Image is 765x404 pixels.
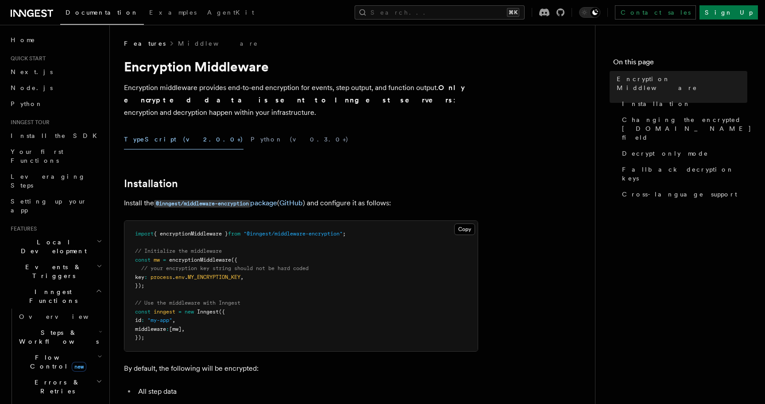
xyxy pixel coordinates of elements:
[219,309,225,315] span: ({
[7,284,104,309] button: Inngest Functions
[243,231,343,237] span: "@inngest/middleware-encryption"
[618,161,747,186] a: Fallback decryption keys
[135,231,154,237] span: import
[11,84,53,91] span: Node.js
[163,257,166,263] span: =
[11,35,35,44] span: Home
[144,3,202,24] a: Examples
[178,39,259,48] a: Middleware
[188,274,240,280] span: MY_ENCRYPTION_KEY
[166,326,169,332] span: :
[7,169,104,193] a: Leveraging Steps
[7,193,104,218] a: Setting up your app
[19,313,110,320] span: Overview
[135,326,166,332] span: middleware
[355,5,525,20] button: Search...⌘K
[231,257,237,263] span: ({
[15,325,104,349] button: Steps & Workflows
[11,148,63,164] span: Your first Functions
[154,200,250,208] code: @inngest/middleware-encryption
[7,263,97,280] span: Events & Triggers
[7,225,37,232] span: Features
[240,274,243,280] span: ,
[124,362,478,375] p: By default, the following will be encrypted:
[579,7,600,18] button: Toggle dark mode
[135,300,240,306] span: // Use the middleware with Inngest
[699,5,758,20] a: Sign Up
[169,257,231,263] span: encryptionMiddleware
[135,317,141,323] span: id
[207,9,254,16] span: AgentKit
[135,385,478,398] li: All step data
[7,119,50,126] span: Inngest tour
[147,317,172,323] span: "my-app"
[228,231,240,237] span: from
[154,199,277,207] a: @inngest/middleware-encryptionpackage
[11,198,87,214] span: Setting up your app
[141,265,309,271] span: // your encryption key string should not be hard coded
[617,75,747,92] span: Encryption Middleware
[7,287,96,305] span: Inngest Functions
[11,173,85,189] span: Leveraging Steps
[124,129,243,149] button: TypeScript (v2.0.0+)
[124,197,478,210] p: Install the ( ) and configure it as follows:
[618,96,747,112] a: Installation
[15,378,96,396] span: Errors & Retries
[124,39,166,48] span: Features
[618,112,747,145] a: Changing the encrypted [DOMAIN_NAME] field
[172,317,175,323] span: ,
[135,309,151,315] span: const
[185,309,194,315] span: new
[7,96,104,112] a: Python
[172,274,175,280] span: .
[7,32,104,48] a: Home
[251,129,349,149] button: Python (v0.3.0+)
[7,238,97,255] span: Local Development
[154,257,160,263] span: mw
[182,326,185,332] span: ,
[154,309,175,315] span: inngest
[7,259,104,284] button: Events & Triggers
[11,100,43,107] span: Python
[622,190,737,199] span: Cross-language support
[15,349,104,374] button: Flow Controlnew
[507,8,519,17] kbd: ⌘K
[135,257,151,263] span: const
[454,224,475,235] button: Copy
[622,165,747,183] span: Fallback decryption keys
[618,145,747,161] a: Decrypt only mode
[15,309,104,325] a: Overview
[622,99,691,108] span: Installation
[141,317,144,323] span: :
[15,353,97,371] span: Flow Control
[149,9,197,16] span: Examples
[11,68,53,75] span: Next.js
[7,64,104,80] a: Next.js
[7,128,104,144] a: Install the SDK
[613,71,747,96] a: Encryption Middleware
[66,9,139,16] span: Documentation
[7,80,104,96] a: Node.js
[613,57,747,71] h4: On this page
[7,234,104,259] button: Local Development
[135,334,144,341] span: });
[154,231,228,237] span: { encryptionMiddleware }
[343,231,346,237] span: ;
[124,82,478,119] p: Encryption middleware provides end-to-end encryption for events, step output, and function output...
[135,282,144,289] span: });
[169,326,182,332] span: [mw]
[197,309,219,315] span: Inngest
[151,274,172,280] span: process
[622,149,708,158] span: Decrypt only mode
[144,274,147,280] span: :
[7,144,104,169] a: Your first Functions
[135,274,144,280] span: key
[15,328,99,346] span: Steps & Workflows
[178,309,182,315] span: =
[7,55,46,62] span: Quick start
[185,274,188,280] span: .
[175,274,185,280] span: env
[60,3,144,25] a: Documentation
[11,132,102,139] span: Install the SDK
[124,177,178,190] a: Installation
